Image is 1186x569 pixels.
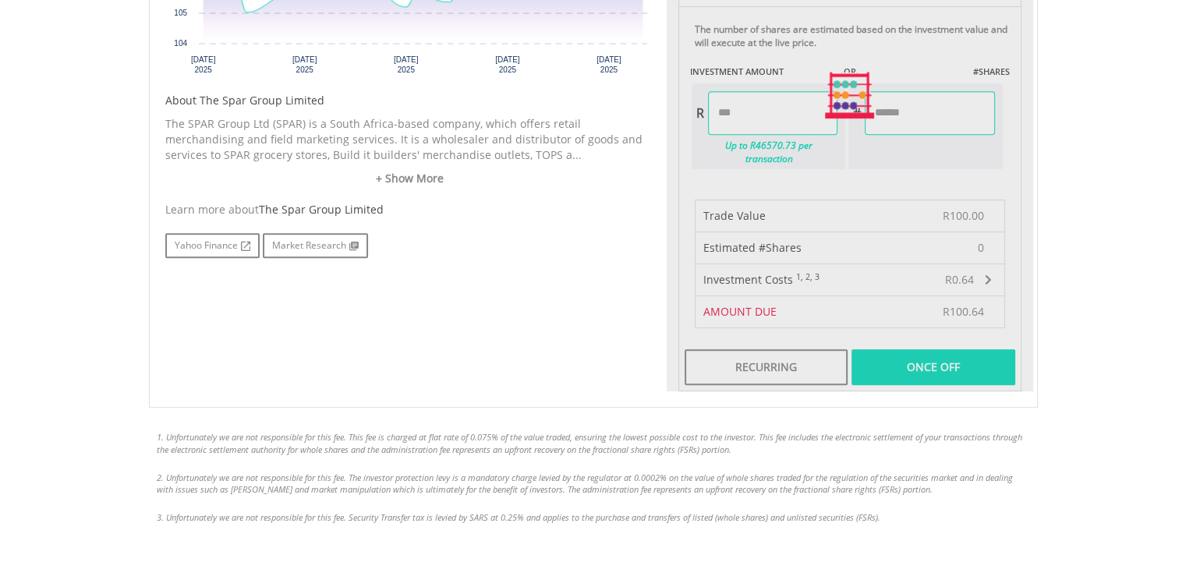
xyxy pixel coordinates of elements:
[157,472,1030,496] li: 2. Unfortunately we are not responsible for this fee. The investor protection levy is a mandatory...
[165,202,655,217] div: Learn more about
[157,431,1030,455] li: 1. Unfortunately we are not responsible for this fee. This fee is charged at flat rate of 0.075% ...
[174,9,187,17] text: 105
[190,55,215,74] text: [DATE] 2025
[165,93,655,108] h5: About The Spar Group Limited
[495,55,520,74] text: [DATE] 2025
[292,55,317,74] text: [DATE] 2025
[165,116,655,163] p: The SPAR Group Ltd (SPAR) is a South Africa-based company, which offers retail merchandising and ...
[157,511,1030,524] li: 3. Unfortunately we are not responsible for this fee. Security Transfer tax is levied by SARS at ...
[394,55,419,74] text: [DATE] 2025
[174,39,187,48] text: 104
[259,202,384,217] span: The Spar Group Limited
[597,55,621,74] text: [DATE] 2025
[165,233,260,258] a: Yahoo Finance
[263,233,368,258] a: Market Research
[165,171,655,186] a: + Show More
